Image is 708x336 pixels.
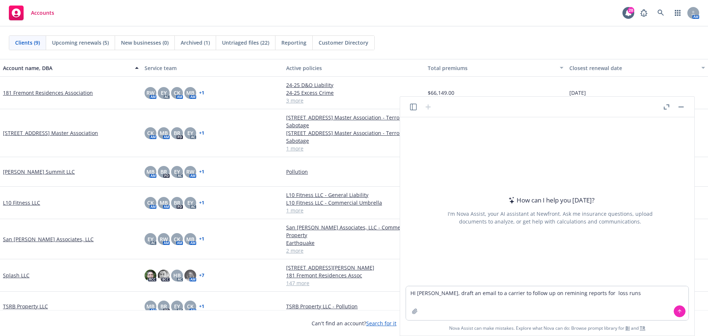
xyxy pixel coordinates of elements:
div: 28 [628,7,634,14]
span: HB [173,271,181,279]
a: 181 Fremont Residences Assoc [286,271,422,279]
div: Total premiums [428,64,555,72]
a: TSRB Property LLC - Pollution [286,302,422,310]
span: Accounts [31,10,54,16]
a: [STREET_ADDRESS] Master Association - Terrorism and Sabotage [286,114,422,129]
a: Pollution [286,168,422,176]
span: MB [186,235,194,243]
span: RW [146,89,155,97]
a: + 1 [199,201,204,205]
a: Search [653,6,668,20]
span: BR [160,168,167,176]
span: Upcoming renewals (5) [52,39,109,46]
a: L10 Fitness LLC - General Liability [286,191,422,199]
a: + 1 [199,170,204,174]
a: + 1 [199,131,204,135]
button: Active policies [283,59,425,77]
span: Clients (9) [15,39,40,46]
span: New businesses (0) [121,39,169,46]
span: [DATE] [569,89,586,97]
img: photo [145,270,156,281]
a: + 1 [199,304,204,309]
a: [STREET_ADDRESS] Master Association - Terrorism and Sabotage [286,129,422,145]
div: How can I help you [DATE]? [506,195,594,205]
a: 181 Fremont Residences Association [3,89,93,97]
a: BI [625,325,630,331]
span: RW [160,235,168,243]
textarea: HI [PERSON_NAME], draft an email to a carrier to follow up on remining reports for loss runs [406,286,688,320]
a: [STREET_ADDRESS] Master Association [3,129,98,137]
a: + 1 [199,237,204,241]
span: Untriaged files (22) [222,39,269,46]
span: MB [146,168,155,176]
span: EY [174,302,180,310]
a: + 7 [199,273,204,278]
a: + 1 [199,91,204,95]
span: Archived (1) [181,39,210,46]
a: San [PERSON_NAME] Associates, LLC [3,235,94,243]
a: 1 more [286,145,422,152]
a: L10 Fitness LLC - Commercial Umbrella [286,199,422,207]
img: photo [184,270,196,281]
span: BR [174,199,180,207]
span: EY [147,235,153,243]
a: Search for it [366,320,396,327]
span: CK [187,302,194,310]
a: TSRB Property LLC [3,302,48,310]
button: Closest renewal date [566,59,708,77]
span: MB [160,129,168,137]
a: Accounts [6,3,57,23]
a: 24-25 Excess Crime [286,89,422,97]
div: Closest renewal date [569,64,697,72]
a: 1 more [286,207,422,214]
a: San [PERSON_NAME] Associates, LLC - Commercial Property [286,224,422,239]
span: CK [147,199,154,207]
a: 2 more [286,247,422,254]
a: Earthquake [286,239,422,247]
button: Total premiums [425,59,566,77]
a: 24-25 D&O Liability [286,81,422,89]
span: $66,149.00 [428,89,454,97]
div: I'm Nova Assist, your AI assistant at Newfront. Ask me insurance questions, upload documents to a... [447,210,654,225]
span: CK [174,235,180,243]
span: EY [187,129,193,137]
span: MB [160,199,168,207]
span: Customer Directory [319,39,368,46]
a: TR [640,325,645,331]
div: Account name, DBA [3,64,131,72]
a: Report a Bug [636,6,651,20]
span: EY [187,199,193,207]
span: BR [174,129,180,137]
div: Active policies [286,64,422,72]
a: 147 more [286,279,422,287]
button: Service team [142,59,283,77]
span: RW [186,168,194,176]
span: CK [174,89,180,97]
a: 3 more [286,97,422,104]
img: photo [158,270,170,281]
a: Splash LLC [3,271,29,279]
span: Can't find an account? [312,319,396,327]
span: EY [174,168,180,176]
div: Service team [145,64,280,72]
a: [STREET_ADDRESS][PERSON_NAME] [286,264,422,271]
span: BR [160,302,167,310]
a: Switch app [670,6,685,20]
span: Nova Assist can make mistakes. Explore what Nova can do: Browse prompt library for and [449,321,645,336]
span: MB [146,302,155,310]
a: [PERSON_NAME] Summit LLC [3,168,75,176]
span: Reporting [281,39,306,46]
span: MB [186,89,194,97]
span: CK [147,129,154,137]
span: EY [161,89,167,97]
a: L10 Fitness LLC [3,199,40,207]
